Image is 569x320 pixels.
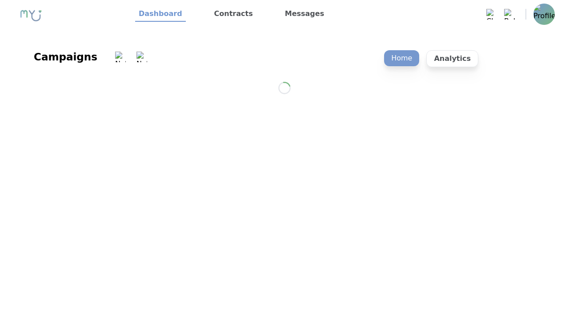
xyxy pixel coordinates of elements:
[34,50,97,64] div: Campaigns
[384,50,419,66] p: Home
[115,52,126,62] img: Notification
[135,7,186,22] a: Dashboard
[533,4,555,25] img: Profile
[211,7,256,22] a: Contracts
[426,50,478,67] p: Analytics
[486,9,497,20] img: Chat
[281,7,328,22] a: Messages
[136,52,147,62] img: Notification
[504,9,515,20] img: Bell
